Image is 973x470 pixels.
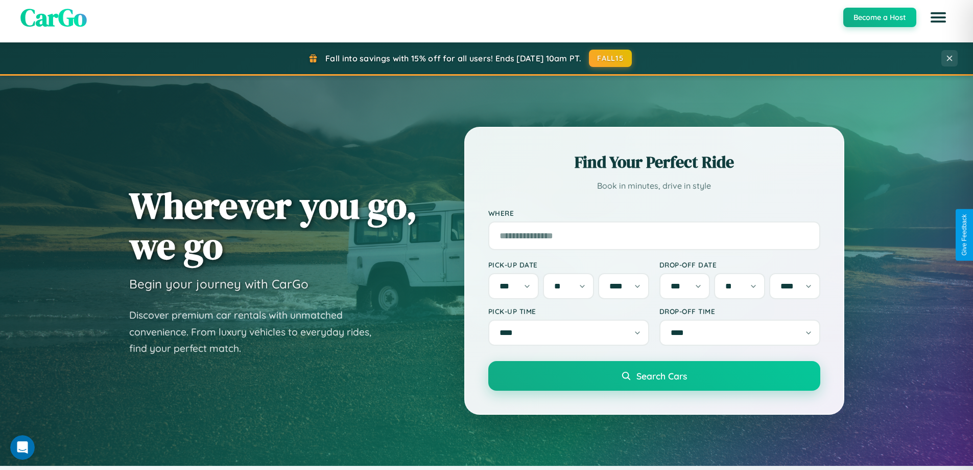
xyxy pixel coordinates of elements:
span: CarGo [20,1,87,34]
button: Become a Host [843,8,916,27]
button: Open menu [924,3,953,32]
label: Pick-up Date [488,260,649,269]
label: Where [488,209,820,217]
label: Pick-up Time [488,307,649,316]
h1: Wherever you go, we go [129,185,417,266]
p: Book in minutes, drive in style [488,178,820,193]
button: FALL15 [589,50,632,67]
h2: Find Your Perfect Ride [488,151,820,173]
span: Fall into savings with 15% off for all users! Ends [DATE] 10am PT. [325,53,581,63]
span: Search Cars [636,370,687,382]
h3: Begin your journey with CarGo [129,276,308,292]
p: Discover premium car rentals with unmatched convenience. From luxury vehicles to everyday rides, ... [129,307,385,357]
iframe: Intercom live chat [10,435,35,460]
label: Drop-off Time [659,307,820,316]
button: Search Cars [488,361,820,391]
label: Drop-off Date [659,260,820,269]
div: Give Feedback [961,214,968,256]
